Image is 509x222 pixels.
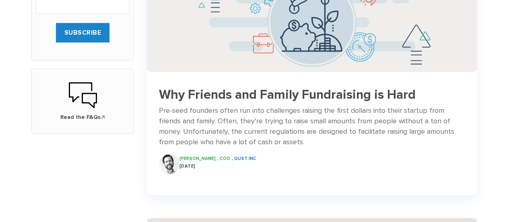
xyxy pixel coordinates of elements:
h3: Why Friends and Family Fundraising is Hard [159,88,465,102]
input: SUBSCRIBE [56,23,110,42]
span: , COO [217,156,230,161]
span: , Gust INC [232,156,256,161]
span: [PERSON_NAME] [179,156,216,161]
img: Ryan Nash [159,154,179,174]
a: Read the FAQs [40,81,126,121]
span: Read the FAQs [40,113,126,121]
span: [DATE] [179,164,196,169]
div: Pre-seed founders often run into challenges raising the first dollars into their startup from fri... [159,106,465,147]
